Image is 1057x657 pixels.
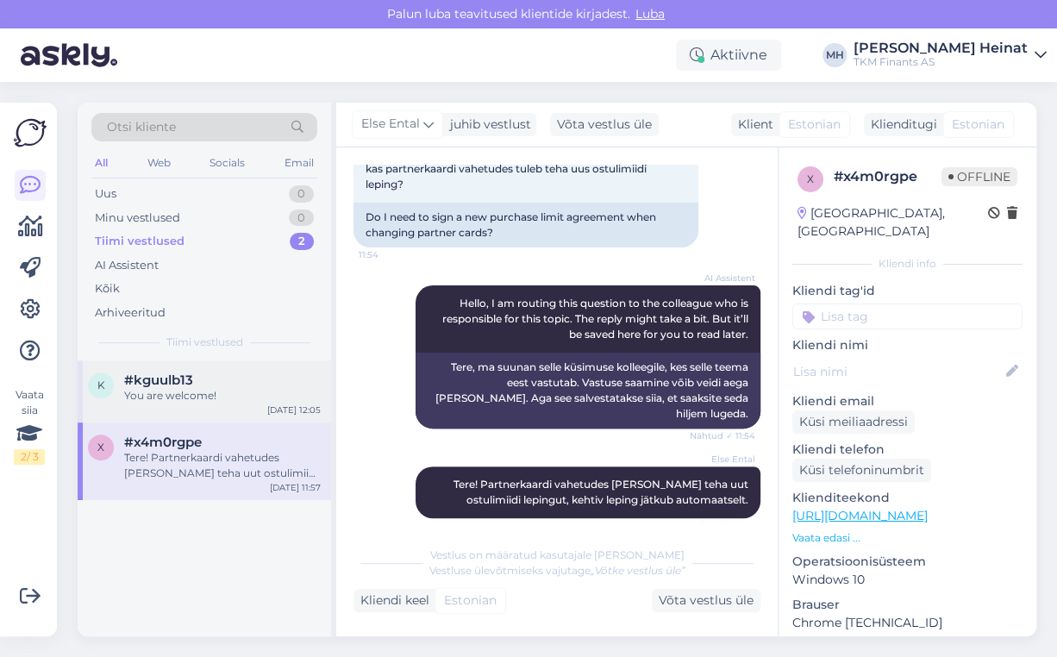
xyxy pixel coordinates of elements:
span: Nähtud ✓ 11:57 [691,519,755,532]
p: Vaata edasi ... [792,530,1023,546]
input: Lisa nimi [793,362,1003,381]
p: Operatsioonisüsteem [792,553,1023,571]
span: Estonian [444,591,497,610]
a: [PERSON_NAME] HeinatTKM Finants AS [854,41,1047,69]
p: Chrome [TECHNICAL_ID] [792,614,1023,632]
p: Kliendi nimi [792,336,1023,354]
div: Uus [95,185,116,203]
span: Vestlus on määratud kasutajale [PERSON_NAME] [430,548,685,561]
div: 2 / 3 [14,449,45,465]
span: Nähtud ✓ 11:54 [690,429,755,442]
div: MH [822,43,847,67]
span: Luba [630,6,670,22]
div: Küsi meiliaadressi [792,410,915,434]
div: You are welcome! [124,388,321,404]
div: Kliendi keel [353,591,429,610]
span: Tere! Partnerkaardi vahetudes [PERSON_NAME] teha uut ostulimiidi lepingut, kehtiv leping jätkub a... [453,478,751,506]
div: 0 [289,210,314,227]
span: Hello, I am routing this question to the colleague who is responsible for this topic. The reply m... [442,297,751,341]
span: Otsi kliente [107,118,176,136]
p: Windows 10 [792,571,1023,589]
span: k [97,379,105,391]
div: Arhiveeritud [95,304,166,322]
p: Kliendi tag'id [792,282,1023,300]
div: 0 [289,185,314,203]
div: Email [281,152,317,174]
p: Kliendi email [792,392,1023,410]
div: Võta vestlus üle [652,589,760,612]
div: Do I need to sign a new purchase limit agreement when changing partner cards? [353,203,698,247]
span: Estonian [788,116,841,134]
p: Brauser [792,596,1023,614]
div: Aktiivne [676,40,781,71]
div: Kõik [95,280,120,297]
div: Web [144,152,174,174]
span: 11:54 [359,248,423,261]
p: Klienditeekond [792,489,1023,507]
span: x [807,172,814,185]
div: Tiimi vestlused [95,233,185,250]
div: [PERSON_NAME] Heinat [854,41,1028,55]
span: Vestluse ülevõtmiseks vajutage [429,564,685,577]
span: Else Ental [691,453,755,466]
div: Socials [206,152,248,174]
div: Vaata siia [14,387,45,465]
span: #kguulb13 [124,372,193,388]
div: AI Assistent [95,257,159,274]
span: Offline [941,167,1017,186]
p: Kliendi telefon [792,441,1023,459]
div: Tere! Partnerkaardi vahetudes [PERSON_NAME] teha uut ostulimiidi lepingut, kehtiv leping jätkub a... [124,450,321,481]
div: [DATE] 11:57 [270,481,321,494]
img: Askly Logo [14,116,47,149]
a: [URL][DOMAIN_NAME] [792,508,928,523]
span: x [97,441,104,454]
span: Else Ental [361,115,420,134]
div: Minu vestlused [95,210,180,227]
div: # x4m0rgpe [834,166,941,187]
span: #x4m0rgpe [124,435,202,450]
div: juhib vestlust [443,116,531,134]
i: „Võtke vestlus üle” [591,564,685,577]
div: Küsi telefoninumbrit [792,459,931,482]
input: Lisa tag [792,303,1023,329]
div: Võta vestlus üle [550,113,659,136]
div: All [91,152,111,174]
span: Estonian [952,116,1004,134]
span: AI Assistent [691,272,755,285]
div: Klient [731,116,773,134]
div: TKM Finants AS [854,55,1028,69]
div: Tere, ma suunan selle küsimuse kolleegile, kes selle teema eest vastutab. Vastuse saamine võib ve... [416,353,760,429]
div: Kliendi info [792,256,1023,272]
span: Tiimi vestlused [166,335,243,350]
div: [DATE] 12:05 [267,404,321,416]
div: Klienditugi [864,116,937,134]
div: 2 [290,233,314,250]
div: [GEOGRAPHIC_DATA], [GEOGRAPHIC_DATA] [797,204,988,241]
